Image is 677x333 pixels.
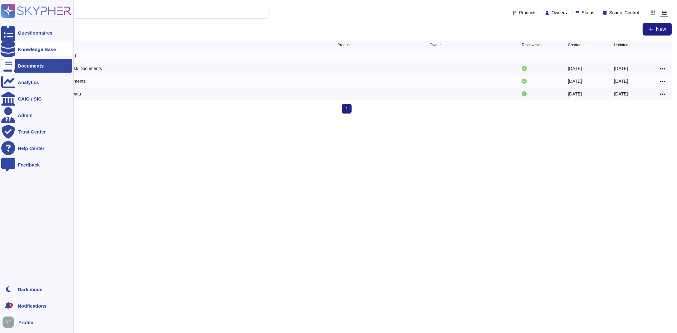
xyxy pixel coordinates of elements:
input: Search by keywords [25,7,269,18]
div: Analytics [18,80,39,85]
span: Notifications [18,304,47,308]
a: Documents [1,59,72,73]
a: Questionnaires [1,26,72,40]
div: [DATE] [614,78,628,84]
span: New [656,27,666,32]
span: 1 [342,104,352,114]
span: Status [582,10,594,15]
span: Owner [430,43,441,47]
button: user [1,315,18,329]
div: Documents [18,63,44,68]
div: Dark mode [18,287,43,292]
img: user [3,317,14,328]
a: Knowledge Base [1,42,72,56]
span: Created at [568,43,586,47]
div: Admin [18,113,33,118]
span: Product [337,43,350,47]
div: Questionnaires [18,30,52,35]
a: Trust Center [1,125,72,139]
span: Profile [18,320,33,325]
div: CAIQ / SIG [18,96,42,101]
div: [DATE] [568,65,582,72]
span: Owners [552,10,567,15]
span: Review state [522,43,544,47]
span: Source Control [609,10,639,15]
div: Help Center [18,146,44,151]
div: Ask Risk Documents [61,65,102,72]
div: Trust Center [18,129,46,134]
span: Updated at [614,43,633,47]
a: CAIQ / SIG [1,92,72,106]
a: Analytics [1,75,72,89]
span: Products [519,10,536,15]
div: [DATE] [568,91,582,97]
div: Knowledge Base [18,47,56,52]
a: Help Center [1,141,72,155]
a: Admin [1,108,72,122]
a: Feedback [1,158,72,172]
button: New [643,23,672,36]
div: [DATE] [568,78,582,84]
div: [DATE] [614,91,628,97]
div: [DATE] [614,65,628,72]
div: 9+ [9,303,13,307]
div: Feedback [18,162,40,167]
